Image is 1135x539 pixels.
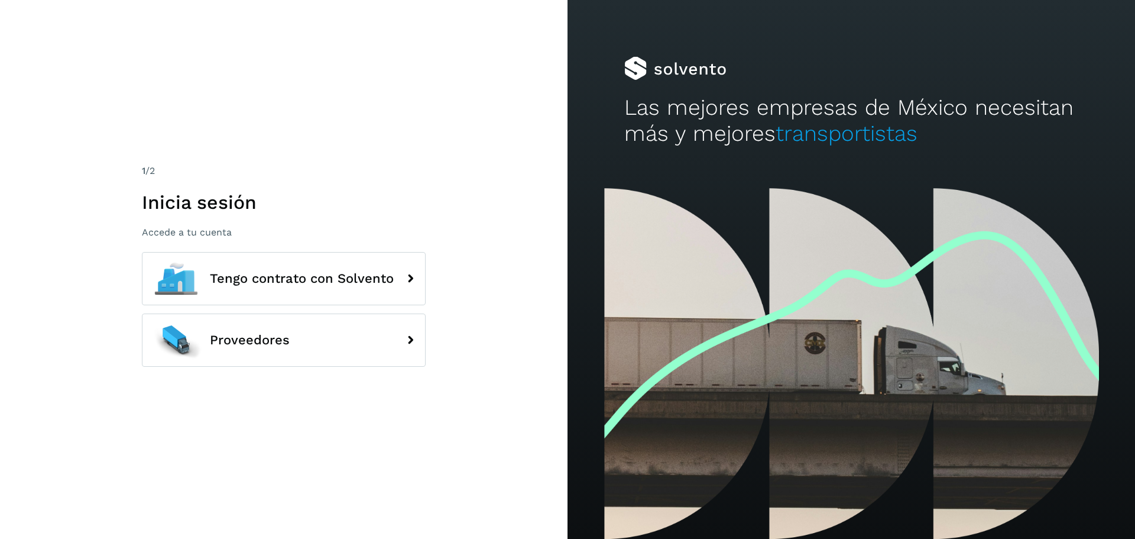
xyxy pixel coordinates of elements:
div: /2 [142,164,426,178]
span: 1 [142,165,145,176]
h1: Inicia sesión [142,191,426,214]
span: Proveedores [210,333,290,347]
p: Accede a tu cuenta [142,227,426,238]
span: Tengo contrato con Solvento [210,272,394,286]
h2: Las mejores empresas de México necesitan más y mejores [624,95,1078,147]
span: transportistas [776,121,917,146]
button: Proveedores [142,314,426,367]
button: Tengo contrato con Solvento [142,252,426,305]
